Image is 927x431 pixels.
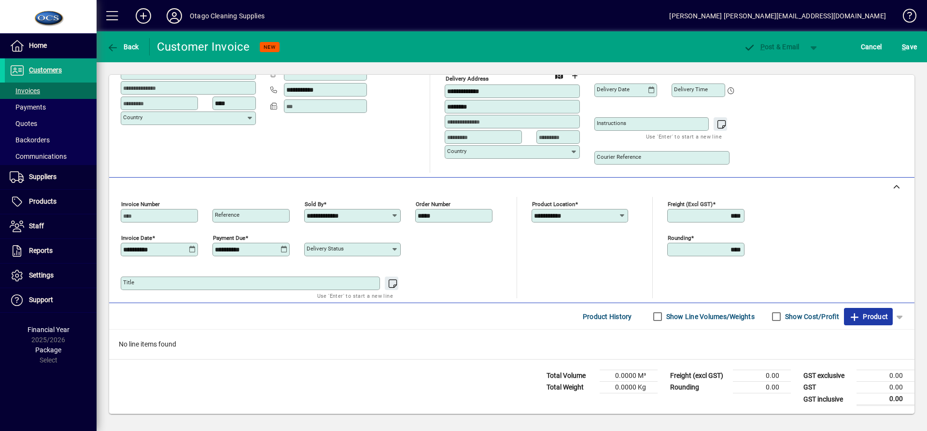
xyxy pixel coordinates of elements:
[799,393,857,405] td: GST inclusive
[5,165,97,189] a: Suppliers
[857,370,914,382] td: 0.00
[29,66,62,74] span: Customers
[5,148,97,165] a: Communications
[899,38,919,56] button: Save
[902,39,917,55] span: ave
[29,42,47,49] span: Home
[29,197,56,205] span: Products
[733,370,791,382] td: 0.00
[674,86,708,93] mat-label: Delivery time
[213,235,245,241] mat-label: Payment due
[665,370,733,382] td: Freight (excl GST)
[35,346,61,354] span: Package
[600,382,658,393] td: 0.0000 Kg
[567,68,582,83] button: Choose address
[317,290,393,301] mat-hint: Use 'Enter' to start a new line
[447,148,466,154] mat-label: Country
[783,312,839,321] label: Show Cost/Profit
[29,296,53,304] span: Support
[583,309,632,324] span: Product History
[5,214,97,238] a: Staff
[664,312,755,321] label: Show Line Volumes/Weights
[5,239,97,263] a: Reports
[10,120,37,127] span: Quotes
[532,201,575,208] mat-label: Product location
[307,245,344,252] mat-label: Delivery status
[5,99,97,115] a: Payments
[5,34,97,58] a: Home
[121,201,160,208] mat-label: Invoice number
[5,115,97,132] a: Quotes
[669,8,886,24] div: [PERSON_NAME] [PERSON_NAME][EMAIL_ADDRESS][DOMAIN_NAME]
[739,38,804,56] button: Post & Email
[597,86,630,93] mat-label: Delivery date
[597,120,626,126] mat-label: Instructions
[646,131,722,142] mat-hint: Use 'Enter' to start a new line
[121,235,152,241] mat-label: Invoice date
[10,103,46,111] span: Payments
[597,153,641,160] mat-label: Courier Reference
[10,153,67,160] span: Communications
[858,38,885,56] button: Cancel
[849,309,888,324] span: Product
[551,68,567,83] a: View on map
[5,288,97,312] a: Support
[190,8,265,24] div: Otago Cleaning Supplies
[29,247,53,254] span: Reports
[104,38,141,56] button: Back
[760,43,765,51] span: P
[157,39,250,55] div: Customer Invoice
[107,43,139,51] span: Back
[861,39,882,55] span: Cancel
[844,308,893,325] button: Product
[128,7,159,25] button: Add
[28,326,70,334] span: Financial Year
[5,190,97,214] a: Products
[668,201,713,208] mat-label: Freight (excl GST)
[97,38,150,56] app-page-header-button: Back
[668,235,691,241] mat-label: Rounding
[159,7,190,25] button: Profile
[542,370,600,382] td: Total Volume
[902,43,906,51] span: S
[857,393,914,405] td: 0.00
[799,370,857,382] td: GST exclusive
[29,271,54,279] span: Settings
[215,211,239,218] mat-label: Reference
[29,173,56,181] span: Suppliers
[123,279,134,286] mat-label: Title
[29,222,44,230] span: Staff
[542,382,600,393] td: Total Weight
[264,44,276,50] span: NEW
[665,382,733,393] td: Rounding
[744,43,800,51] span: ost & Email
[10,87,40,95] span: Invoices
[799,382,857,393] td: GST
[600,370,658,382] td: 0.0000 M³
[123,114,142,121] mat-label: Country
[579,308,636,325] button: Product History
[896,2,915,33] a: Knowledge Base
[305,201,323,208] mat-label: Sold by
[5,132,97,148] a: Backorders
[109,330,914,359] div: No line items found
[10,136,50,144] span: Backorders
[733,382,791,393] td: 0.00
[5,83,97,99] a: Invoices
[5,264,97,288] a: Settings
[857,382,914,393] td: 0.00
[416,201,450,208] mat-label: Order number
